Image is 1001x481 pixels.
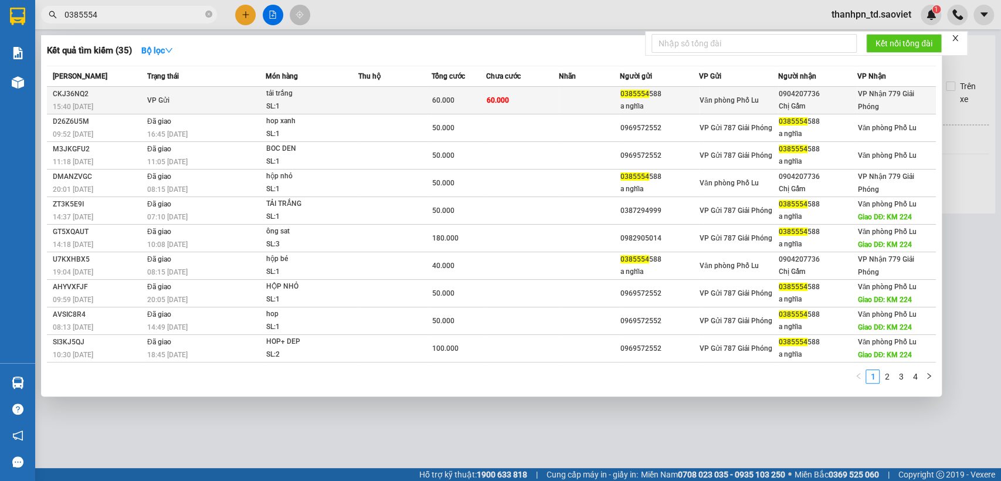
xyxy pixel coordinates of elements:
[908,370,922,384] li: 4
[205,11,212,18] span: close-circle
[779,145,807,153] span: 0385554
[779,200,807,208] span: 0385554
[700,124,772,132] span: VP Gửi 787 Giải Phóng
[700,234,772,242] span: VP Gửi 787 Giải Phóng
[620,343,698,355] div: 0969572552
[266,143,354,155] div: BOC DEN
[266,87,354,100] div: tải trắng
[779,88,857,100] div: 0904207736
[880,370,894,384] li: 2
[53,185,93,194] span: 20:01 [DATE]
[876,37,932,50] span: Kết nối tổng đài
[857,310,917,319] span: Văn phòng Phố Lu
[266,100,354,113] div: SL: 1
[147,130,188,138] span: 16:45 [DATE]
[53,323,93,331] span: 08:13 [DATE]
[10,8,25,25] img: logo-vxr
[147,228,171,236] span: Đã giao
[147,213,188,221] span: 07:10 [DATE]
[12,456,23,468] span: message
[779,348,857,361] div: a nghĩa
[432,151,454,160] span: 50.000
[620,205,698,217] div: 0387294999
[53,309,144,321] div: AVSIC8R4
[857,124,917,132] span: Văn phòng Phố Lu
[432,262,454,270] span: 40.000
[53,72,107,80] span: [PERSON_NAME]
[53,336,144,348] div: SI3KJ5QJ
[779,171,857,183] div: 0904207736
[779,293,857,306] div: a nghĩa
[266,348,354,361] div: SL: 2
[53,351,93,359] span: 10:30 [DATE]
[431,72,464,80] span: Tổng cước
[857,351,912,359] span: Giao DĐ: KM 224
[908,370,921,383] a: 4
[147,158,188,166] span: 11:05 [DATE]
[53,143,144,155] div: M3JKGFU2
[53,116,144,128] div: D26Z6U5M
[779,281,857,293] div: 588
[951,34,959,42] span: close
[266,308,354,321] div: hop
[620,266,698,278] div: a nghĩa
[779,183,857,195] div: Chị Gấm
[53,268,93,276] span: 19:04 [DATE]
[432,96,454,104] span: 60.000
[147,145,171,153] span: Đã giao
[779,321,857,333] div: a nghĩa
[266,336,354,348] div: HOP+ DEP
[266,183,354,196] div: SL: 1
[851,370,866,384] li: Previous Page
[857,296,912,304] span: Giao DĐ: KM 224
[266,72,298,80] span: Món hàng
[857,72,885,80] span: VP Nhận
[266,211,354,223] div: SL: 1
[53,240,93,249] span: 14:18 [DATE]
[851,370,866,384] button: left
[866,370,879,383] a: 1
[266,293,354,306] div: SL: 1
[894,370,908,384] li: 3
[857,283,917,291] span: Văn phòng Phố Lu
[432,317,454,325] span: 50.000
[147,172,171,181] span: Đã giao
[779,338,807,346] span: 0385554
[266,155,354,168] div: SL: 1
[358,72,381,80] span: Thu hộ
[620,72,652,80] span: Người gửi
[147,200,171,208] span: Đã giao
[147,310,171,319] span: Đã giao
[620,172,649,181] span: 0385554
[147,255,171,263] span: Đã giao
[53,296,93,304] span: 09:59 [DATE]
[620,122,698,134] div: 0969572552
[700,179,759,187] span: Văn phòng Phố Lu
[620,315,698,327] div: 0969572552
[700,344,772,353] span: VP Gửi 787 Giải Phóng
[132,41,182,60] button: Bộ lọcdown
[12,76,24,89] img: warehouse-icon
[147,351,188,359] span: 18:45 [DATE]
[779,336,857,348] div: 588
[147,268,188,276] span: 08:15 [DATE]
[699,72,721,80] span: VP Gửi
[165,46,173,55] span: down
[857,228,917,236] span: Văn phòng Phố Lu
[779,253,857,266] div: 0904207736
[779,116,857,128] div: 588
[620,90,649,98] span: 0385554
[205,9,212,21] span: close-circle
[779,226,857,238] div: 588
[266,128,354,141] div: SL: 1
[700,206,772,215] span: VP Gửi 787 Giải Phóng
[700,289,772,297] span: VP Gửi 787 Giải Phóng
[779,310,807,319] span: 0385554
[857,200,917,208] span: Văn phòng Phố Lu
[779,309,857,321] div: 588
[700,151,772,160] span: VP Gửi 787 Giải Phóng
[857,240,912,249] span: Giao DĐ: KM 224
[620,287,698,300] div: 0969572552
[894,370,907,383] a: 3
[266,170,354,183] div: hộp nhỏ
